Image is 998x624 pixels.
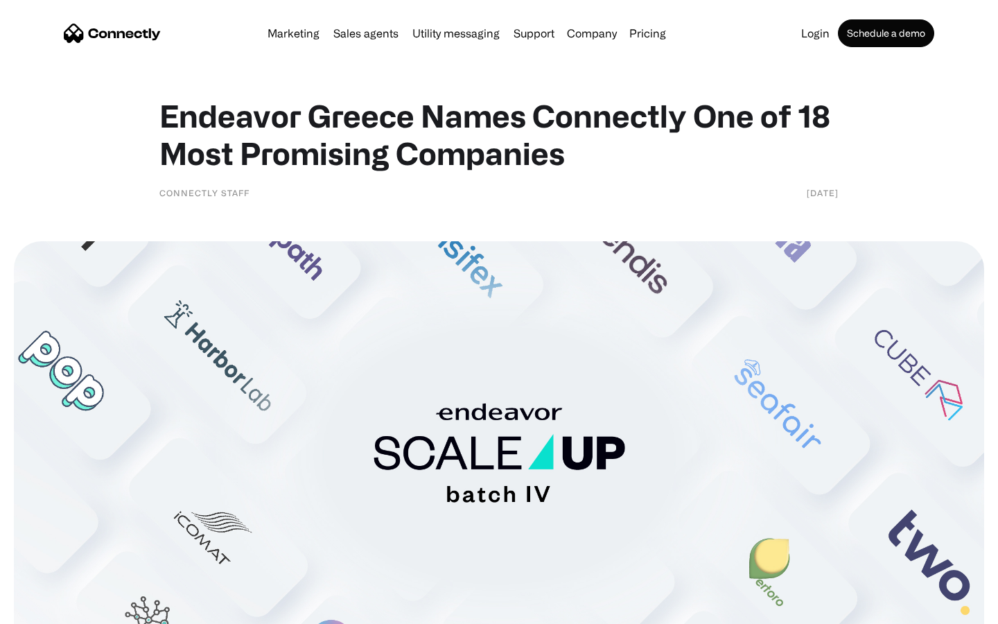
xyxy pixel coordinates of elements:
[508,28,560,39] a: Support
[838,19,934,47] a: Schedule a demo
[328,28,404,39] a: Sales agents
[14,600,83,619] aside: Language selected: English
[159,97,839,172] h1: Endeavor Greece Names Connectly One of 18 Most Promising Companies
[624,28,672,39] a: Pricing
[407,28,505,39] a: Utility messaging
[807,186,839,200] div: [DATE]
[28,600,83,619] ul: Language list
[567,24,617,43] div: Company
[262,28,325,39] a: Marketing
[796,28,835,39] a: Login
[159,186,249,200] div: Connectly Staff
